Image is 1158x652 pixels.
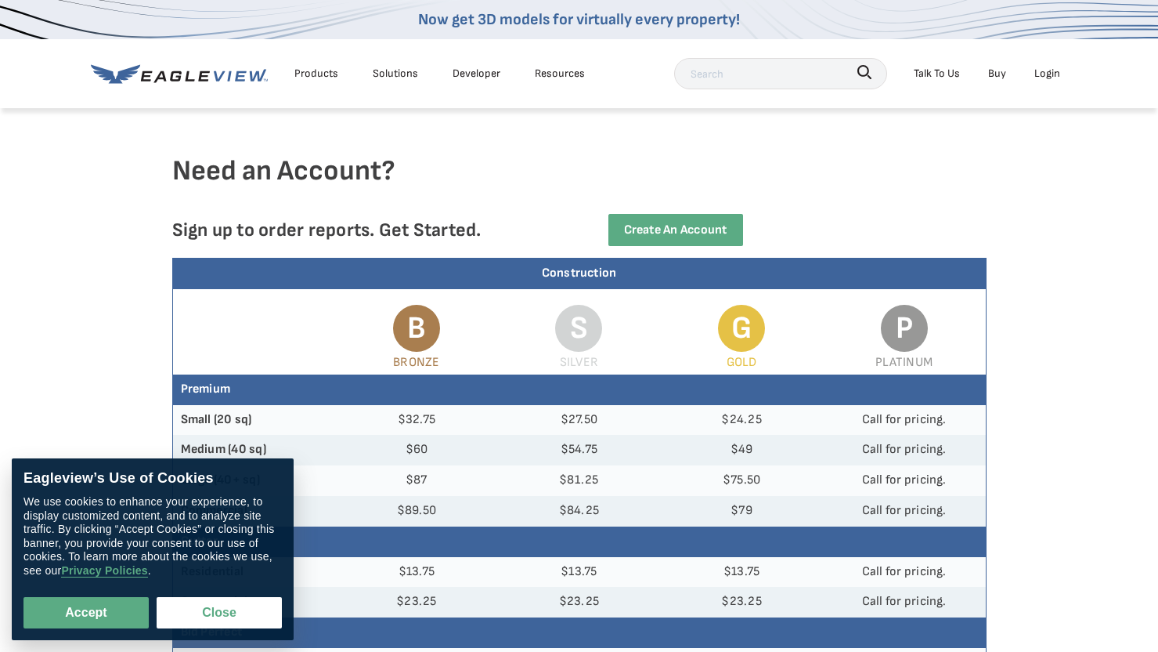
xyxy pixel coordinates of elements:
td: $49 [660,435,823,465]
td: Call for pricing. [823,557,986,588]
td: $23.25 [498,587,661,618]
td: Call for pricing. [823,496,986,527]
td: $75.50 [660,465,823,496]
button: Accept [23,597,149,628]
td: Call for pricing. [823,465,986,496]
td: $13.75 [498,557,661,588]
td: $27.50 [498,405,661,436]
td: Call for pricing. [823,435,986,465]
th: Small (20 sq) [173,405,336,436]
a: Create an Account [608,214,743,246]
span: Bronze [393,355,439,370]
a: Privacy Policies [61,564,147,578]
a: Developer [453,63,500,83]
td: $79 [660,496,823,527]
td: $87 [335,465,498,496]
span: Platinum [875,355,933,370]
span: P [881,305,928,352]
td: $13.75 [660,557,823,588]
td: Call for pricing. [823,405,986,436]
div: Eagleview’s Use of Cookies [23,470,282,487]
td: $32.75 [335,405,498,436]
span: S [555,305,602,352]
div: We use cookies to enhance your experience, to display customized content, and to analyze site tra... [23,495,282,578]
td: $60 [335,435,498,465]
th: Bid Perfect [173,618,986,648]
div: Resources [535,63,585,83]
a: Now get 3D models for virtually every property! [418,10,740,29]
td: $81.25 [498,465,661,496]
td: $23.25 [335,587,498,618]
td: $24.25 [660,405,823,436]
div: Solutions [373,63,418,83]
th: Gutter [173,527,986,557]
td: $89.50 [335,496,498,527]
span: B [393,305,440,352]
span: G [718,305,765,352]
a: Buy [988,63,1006,83]
td: $84.25 [498,496,661,527]
td: Call for pricing. [823,587,986,618]
h4: Need an Account? [172,154,987,214]
input: Search [674,58,887,89]
td: $13.75 [335,557,498,588]
td: $23.25 [660,587,823,618]
div: Products [294,63,338,83]
span: Gold [727,355,757,370]
span: Silver [560,355,598,370]
div: Construction [173,259,986,289]
th: Medium (40 sq) [173,435,336,465]
div: Talk To Us [914,63,960,83]
p: Sign up to order reports. Get Started. [172,219,554,241]
button: Close [157,597,282,628]
td: $54.75 [498,435,661,465]
th: Premium [173,375,986,405]
div: Login [1034,63,1060,83]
